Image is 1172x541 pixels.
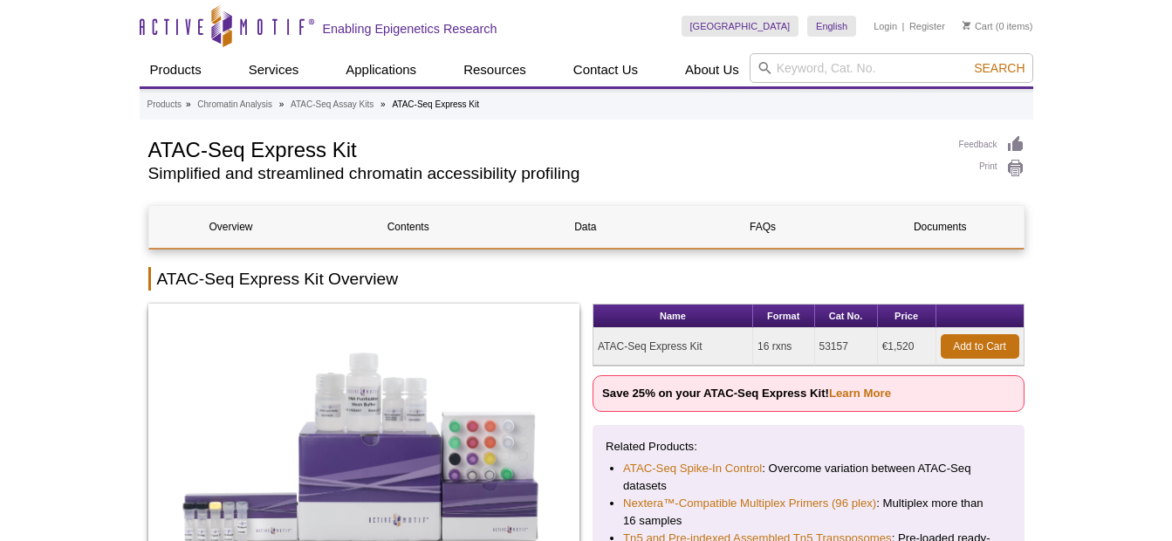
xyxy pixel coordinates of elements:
[858,206,1022,248] a: Documents
[623,460,994,495] li: : Overcome variation between ATAC-Seq datasets
[753,305,815,328] th: Format
[186,99,191,109] li: »
[238,53,310,86] a: Services
[878,328,936,366] td: €1,520
[291,97,374,113] a: ATAC-Seq Assay Kits
[963,21,970,30] img: Your Cart
[963,20,993,32] a: Cart
[750,53,1033,83] input: Keyword, Cat. No.
[969,60,1030,76] button: Search
[878,305,936,328] th: Price
[140,53,212,86] a: Products
[807,16,856,37] a: English
[902,16,905,37] li: |
[675,53,750,86] a: About Us
[681,206,845,248] a: FAQs
[606,438,1011,455] p: Related Products:
[602,387,891,400] strong: Save 25% on your ATAC-Seq Express Kit!
[593,328,753,366] td: ATAC-Seq Express Kit
[279,99,284,109] li: »
[148,166,942,181] h2: Simplified and streamlined chromatin accessibility profiling
[147,97,182,113] a: Products
[323,21,497,37] h2: Enabling Epigenetics Research
[326,206,490,248] a: Contents
[148,267,1025,291] h2: ATAC-Seq Express Kit Overview
[974,61,1025,75] span: Search
[909,20,945,32] a: Register
[941,334,1019,359] a: Add to Cart
[682,16,799,37] a: [GEOGRAPHIC_DATA]
[874,20,897,32] a: Login
[959,135,1025,154] a: Feedback
[829,387,891,400] a: Learn More
[380,99,386,109] li: »
[148,135,942,161] h1: ATAC-Seq Express Kit
[504,206,668,248] a: Data
[593,305,753,328] th: Name
[623,495,994,530] li: : Multiplex more than 16 samples
[623,460,762,477] a: ATAC-Seq Spike-In Control
[815,328,878,366] td: 53157
[963,16,1033,37] li: (0 items)
[959,159,1025,178] a: Print
[197,97,272,113] a: Chromatin Analysis
[335,53,427,86] a: Applications
[563,53,648,86] a: Contact Us
[149,206,313,248] a: Overview
[453,53,537,86] a: Resources
[392,99,479,109] li: ATAC-Seq Express Kit
[815,305,878,328] th: Cat No.
[623,495,876,512] a: Nextera™-Compatible Multiplex Primers (96 plex)
[753,328,815,366] td: 16 rxns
